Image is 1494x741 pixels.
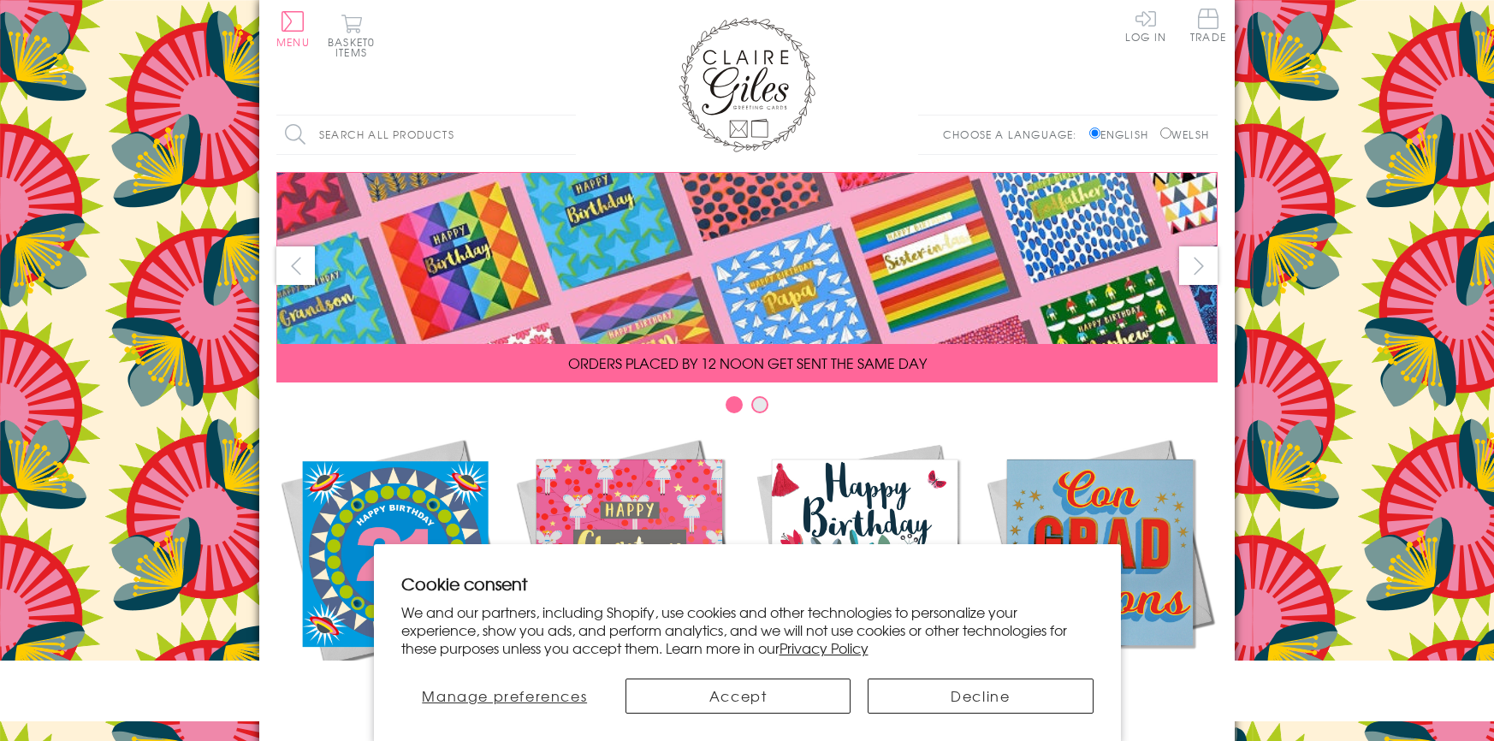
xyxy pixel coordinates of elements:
[328,14,375,57] button: Basket0 items
[276,34,310,50] span: Menu
[1190,9,1226,45] a: Trade
[1125,9,1166,42] a: Log In
[276,395,1218,422] div: Carousel Pagination
[679,17,815,152] img: Claire Giles Greetings Cards
[276,435,512,703] a: New Releases
[401,679,608,714] button: Manage preferences
[1160,127,1209,142] label: Welsh
[401,572,1094,596] h2: Cookie consent
[512,435,747,703] a: Christmas
[751,396,768,413] button: Carousel Page 2
[276,246,315,285] button: prev
[625,679,851,714] button: Accept
[982,435,1218,703] a: Academic
[868,679,1093,714] button: Decline
[780,637,869,658] a: Privacy Policy
[1089,127,1157,142] label: English
[422,685,587,706] span: Manage preferences
[276,116,576,154] input: Search all products
[276,11,310,47] button: Menu
[726,396,743,413] button: Carousel Page 1 (Current Slide)
[559,116,576,154] input: Search
[1089,127,1100,139] input: English
[335,34,375,60] span: 0 items
[1179,246,1218,285] button: next
[401,603,1094,656] p: We and our partners, including Shopify, use cookies and other technologies to personalize your ex...
[747,435,982,703] a: Birthdays
[568,353,927,373] span: ORDERS PLACED BY 12 NOON GET SENT THE SAME DAY
[1160,127,1171,139] input: Welsh
[1190,9,1226,42] span: Trade
[943,127,1086,142] p: Choose a language:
